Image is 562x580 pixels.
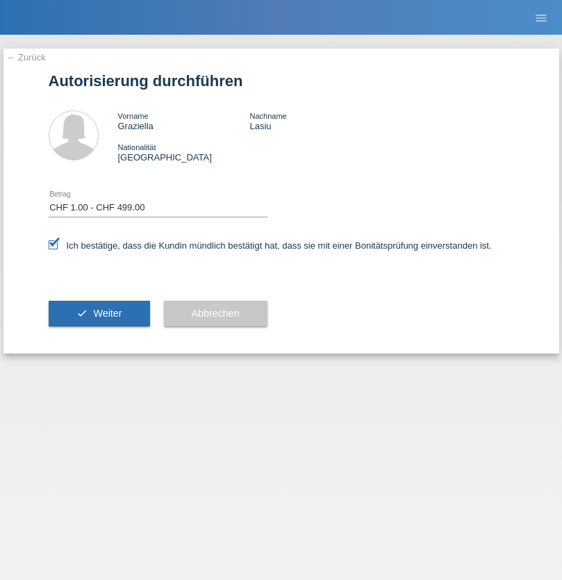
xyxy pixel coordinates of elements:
[49,301,150,327] button: check Weiter
[249,110,381,131] div: Lasiu
[118,142,250,163] div: [GEOGRAPHIC_DATA]
[164,301,267,327] button: Abbrechen
[118,143,156,151] span: Nationalität
[249,112,286,120] span: Nachname
[192,308,240,319] span: Abbrechen
[118,110,250,131] div: Graziella
[49,240,492,251] label: Ich bestätige, dass die Kundin mündlich bestätigt hat, dass sie mit einer Bonitätsprüfung einvers...
[118,112,149,120] span: Vorname
[93,308,122,319] span: Weiter
[527,13,555,22] a: menu
[7,52,46,63] a: ← Zurück
[76,308,88,319] i: check
[534,11,548,25] i: menu
[49,72,514,90] h1: Autorisierung durchführen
